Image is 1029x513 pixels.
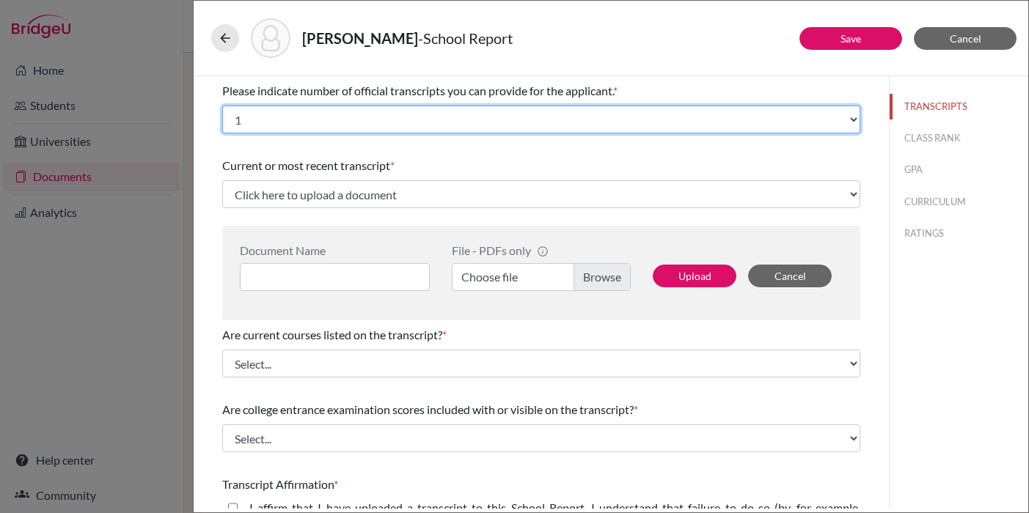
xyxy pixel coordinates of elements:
[302,29,418,47] strong: [PERSON_NAME]
[222,328,442,342] span: Are current courses listed on the transcript?
[890,221,1028,246] button: RATINGS
[240,243,430,257] div: Document Name
[222,402,634,416] span: Are college entrance examination scores included with or visible on the transcript?
[890,189,1028,215] button: CURRICULUM
[222,84,613,97] span: Please indicate number of official transcripts you can provide for the applicant.
[222,477,334,491] span: Transcript Affirmation
[890,125,1028,151] button: CLASS RANK
[537,246,549,257] span: info
[748,265,832,287] button: Cancel
[890,94,1028,119] button: TRANSCRIPTS
[890,157,1028,182] button: GPA
[418,29,513,47] span: - School Report
[653,265,736,287] button: Upload
[222,158,390,172] span: Current or most recent transcript
[452,263,631,291] label: Choose file
[452,243,631,257] div: File - PDFs only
